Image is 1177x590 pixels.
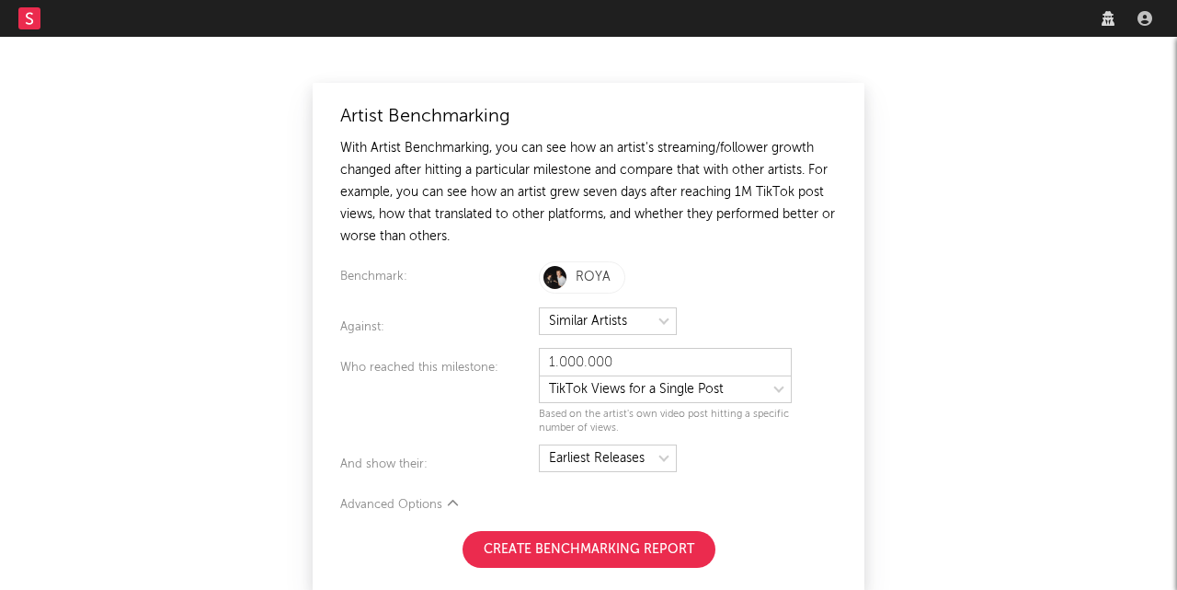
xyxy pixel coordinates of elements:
[539,408,792,435] div: Based on the artist's own video post hitting a specific number of views.
[539,348,792,376] input: eg. 1.000.000
[576,266,611,288] div: ROYA
[340,106,837,128] div: Artist Benchmarking
[340,137,837,248] div: With Artist Benchmarking, you can see how an artist's streaming/follower growth changed after hit...
[340,494,837,516] div: Advanced Options
[340,266,539,298] div: Benchmark:
[340,317,539,339] div: Against:
[340,454,539,476] div: And show their:
[340,357,539,435] div: Who reached this milestone:
[463,531,715,568] button: Create Benchmarking Report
